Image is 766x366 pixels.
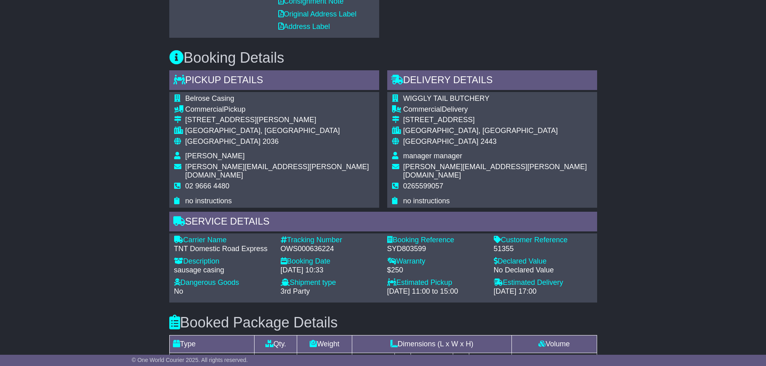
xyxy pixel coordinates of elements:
div: Booking Reference [387,236,486,245]
span: 2443 [481,137,497,145]
div: Shipment type [281,278,379,287]
div: 51355 [494,245,592,254]
td: Type [169,335,255,353]
div: [DATE] 17:00 [494,287,592,296]
td: Weight [297,335,352,353]
span: No [174,287,183,295]
div: sausage casing [174,266,273,275]
div: OWS000636224 [281,245,379,254]
span: 02 9666 4480 [185,182,230,190]
span: no instructions [403,197,450,205]
div: [STREET_ADDRESS][PERSON_NAME] [185,116,374,125]
div: $250 [387,266,486,275]
div: Delivery Details [387,70,597,92]
span: [PERSON_NAME] [185,152,245,160]
a: Address Label [278,22,330,31]
span: © One World Courier 2025. All rights reserved. [132,357,248,363]
div: Delivery [403,105,592,114]
span: 3rd Party [281,287,310,295]
td: Qty. [255,335,297,353]
span: Commercial [403,105,442,113]
div: Carrier Name [174,236,273,245]
div: [GEOGRAPHIC_DATA], [GEOGRAPHIC_DATA] [185,127,374,135]
span: Belrose Casing [185,94,234,102]
div: Service Details [169,212,597,233]
span: manager manager [403,152,462,160]
div: No Declared Value [494,266,592,275]
div: Dangerous Goods [174,278,273,287]
div: [DATE] 10:33 [281,266,379,275]
h3: Booked Package Details [169,315,597,331]
div: Estimated Delivery [494,278,592,287]
td: Volume [511,335,597,353]
span: [PERSON_NAME][EMAIL_ADDRESS][PERSON_NAME][DOMAIN_NAME] [403,163,587,180]
span: [GEOGRAPHIC_DATA] [403,137,478,145]
div: Estimated Pickup [387,278,486,287]
div: Warranty [387,257,486,266]
h3: Booking Details [169,50,597,66]
span: Commercial [185,105,224,113]
div: TNT Domestic Road Express [174,245,273,254]
div: Pickup [185,105,374,114]
div: [STREET_ADDRESS] [403,116,592,125]
span: no instructions [185,197,232,205]
span: 2036 [263,137,279,145]
div: Customer Reference [494,236,592,245]
span: 0265599057 [403,182,444,190]
div: Tracking Number [281,236,379,245]
div: [DATE] 11:00 to 15:00 [387,287,486,296]
span: [PERSON_NAME][EMAIL_ADDRESS][PERSON_NAME][DOMAIN_NAME] [185,163,369,180]
div: [GEOGRAPHIC_DATA], [GEOGRAPHIC_DATA] [403,127,592,135]
div: Booking Date [281,257,379,266]
div: Description [174,257,273,266]
span: [GEOGRAPHIC_DATA] [185,137,261,145]
div: Pickup Details [169,70,379,92]
td: Dimensions (L x W x H) [352,335,511,353]
div: Declared Value [494,257,592,266]
a: Original Address Label [278,10,357,18]
div: SYD803599 [387,245,486,254]
span: WIGGLY TAIL BUTCHERY [403,94,490,102]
